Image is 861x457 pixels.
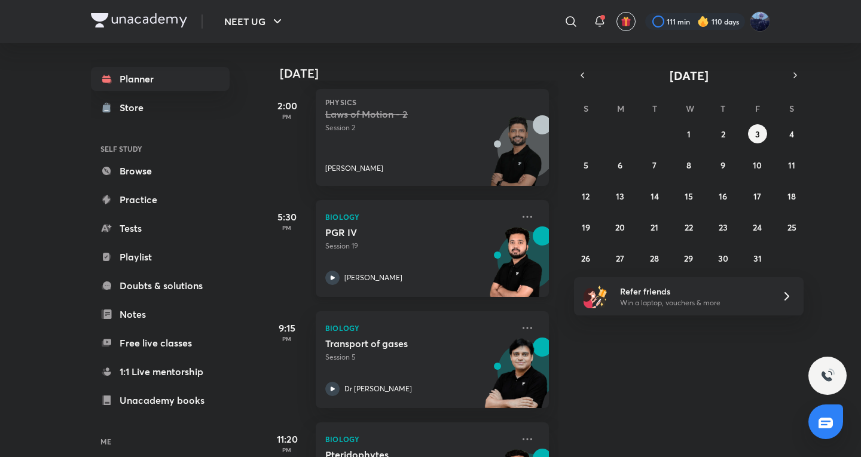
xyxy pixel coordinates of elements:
[263,99,311,113] h5: 2:00
[263,432,311,446] h5: 11:20
[576,155,596,174] button: October 5, 2025
[645,249,664,268] button: October 28, 2025
[91,96,230,119] a: Store
[610,249,630,268] button: October 27, 2025
[719,222,728,233] abbr: October 23, 2025
[91,67,230,91] a: Planner
[679,124,698,143] button: October 1, 2025
[620,285,767,297] h6: Refer friends
[325,432,513,446] p: Biology
[615,222,625,233] abbr: October 20, 2025
[782,155,801,174] button: October 11, 2025
[782,217,801,237] button: October 25, 2025
[686,103,694,114] abbr: Wednesday
[753,191,761,202] abbr: October 17, 2025
[610,217,630,237] button: October 20, 2025
[679,186,698,206] button: October 15, 2025
[581,253,590,264] abbr: October 26, 2025
[652,103,657,114] abbr: Tuesday
[713,124,732,143] button: October 2, 2025
[91,274,230,297] a: Doubts & solutions
[483,115,549,198] img: unacademy
[610,155,630,174] button: October 6, 2025
[789,128,794,140] abbr: October 4, 2025
[755,103,760,114] abbr: Friday
[679,155,698,174] button: October 8, 2025
[617,103,624,114] abbr: Monday
[621,16,631,27] img: avatar
[91,159,230,183] a: Browse
[582,191,590,202] abbr: October 12, 2025
[753,160,762,171] abbr: October 10, 2025
[91,216,230,240] a: Tests
[782,186,801,206] button: October 18, 2025
[687,128,691,140] abbr: October 1, 2025
[483,226,549,309] img: unacademy
[718,253,728,264] abbr: October 30, 2025
[263,446,311,453] p: PM
[91,188,230,211] a: Practice
[483,338,549,420] img: unacademy
[620,297,767,308] p: Win a laptop, vouchers & more
[120,100,151,115] div: Store
[753,253,762,264] abbr: October 31, 2025
[782,124,801,143] button: October 4, 2025
[719,191,727,202] abbr: October 16, 2025
[263,321,311,335] h5: 9:15
[685,191,693,202] abbr: October 15, 2025
[325,352,513,363] p: Session 5
[748,217,767,237] button: October 24, 2025
[344,384,412,394] p: Dr [PERSON_NAME]
[610,186,630,206] button: October 13, 2025
[670,68,709,84] span: [DATE]
[820,369,835,383] img: ttu
[584,284,607,308] img: referral
[748,186,767,206] button: October 17, 2025
[679,217,698,237] button: October 22, 2025
[576,217,596,237] button: October 19, 2025
[787,191,796,202] abbr: October 18, 2025
[325,338,474,349] h5: Transport of gases
[344,272,402,283] p: [PERSON_NAME]
[325,163,383,174] p: [PERSON_NAME]
[686,160,691,171] abbr: October 8, 2025
[263,224,311,231] p: PM
[325,226,474,238] h5: PGR IV
[755,128,760,140] abbr: October 3, 2025
[91,431,230,452] h6: ME
[652,160,657,171] abbr: October 7, 2025
[748,124,767,143] button: October 3, 2025
[91,13,187,27] img: Company Logo
[91,388,230,412] a: Unacademy books
[748,249,767,268] button: October 31, 2025
[787,222,796,233] abbr: October 25, 2025
[679,249,698,268] button: October 29, 2025
[720,160,725,171] abbr: October 9, 2025
[325,99,539,106] p: Physics
[616,253,624,264] abbr: October 27, 2025
[684,253,693,264] abbr: October 29, 2025
[91,302,230,326] a: Notes
[750,11,770,32] img: Kushagra Singh
[713,217,732,237] button: October 23, 2025
[616,12,636,31] button: avatar
[263,335,311,342] p: PM
[618,160,622,171] abbr: October 6, 2025
[325,210,513,224] p: Biology
[645,186,664,206] button: October 14, 2025
[651,222,658,233] abbr: October 21, 2025
[645,155,664,174] button: October 7, 2025
[788,160,795,171] abbr: October 11, 2025
[217,10,292,33] button: NEET UG
[576,249,596,268] button: October 26, 2025
[91,331,230,355] a: Free live classes
[591,67,787,84] button: [DATE]
[263,210,311,224] h5: 5:30
[576,186,596,206] button: October 12, 2025
[789,103,794,114] abbr: Saturday
[91,139,230,159] h6: SELF STUDY
[584,103,588,114] abbr: Sunday
[280,66,561,81] h4: [DATE]
[91,245,230,269] a: Playlist
[713,155,732,174] button: October 9, 2025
